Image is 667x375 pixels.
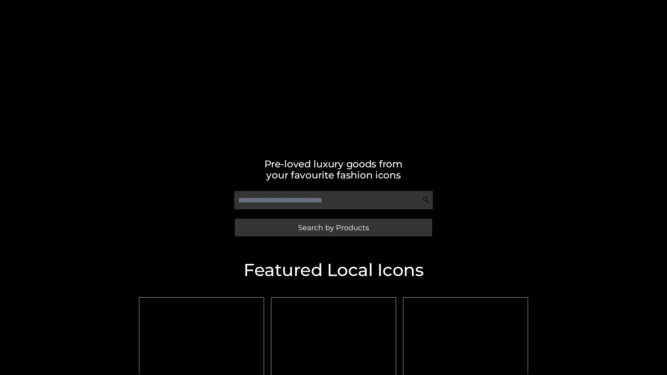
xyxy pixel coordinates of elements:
[235,219,432,236] a: Search by Products
[422,197,429,203] img: Search Icon
[135,158,532,181] h2: Pre-loved luxury goods from your favourite fashion icons
[135,261,532,279] h2: Featured Local Icons​
[298,224,369,231] span: Search by Products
